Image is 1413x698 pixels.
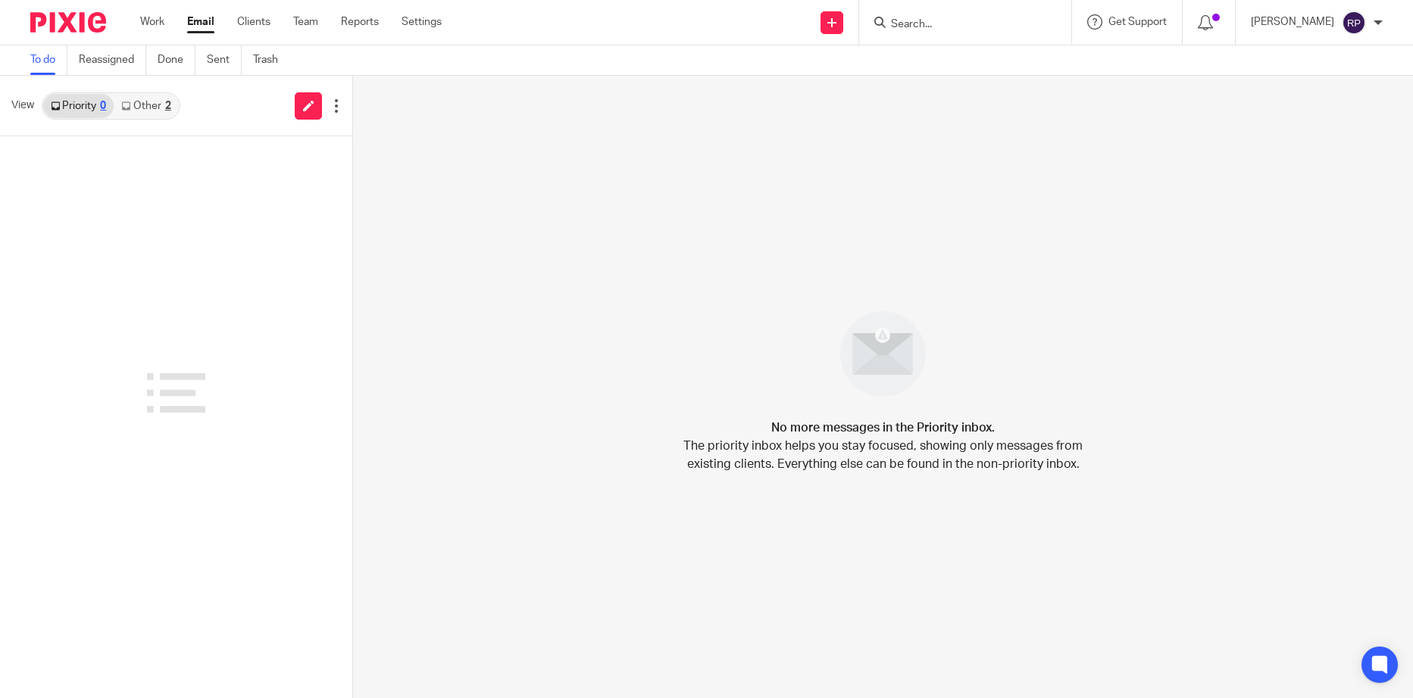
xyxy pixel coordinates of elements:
[341,14,379,30] a: Reports
[43,94,114,118] a: Priority0
[100,101,106,111] div: 0
[237,14,270,30] a: Clients
[293,14,318,30] a: Team
[79,45,146,75] a: Reassigned
[30,12,106,33] img: Pixie
[207,45,242,75] a: Sent
[830,301,936,407] img: image
[253,45,289,75] a: Trash
[140,14,164,30] a: Work
[402,14,442,30] a: Settings
[187,14,214,30] a: Email
[1342,11,1366,35] img: svg%3E
[683,437,1084,473] p: The priority inbox helps you stay focused, showing only messages from existing clients. Everythin...
[114,94,178,118] a: Other2
[1251,14,1334,30] p: [PERSON_NAME]
[11,98,34,114] span: View
[1108,17,1167,27] span: Get Support
[165,101,171,111] div: 2
[771,419,995,437] h4: No more messages in the Priority inbox.
[30,45,67,75] a: To do
[889,18,1026,32] input: Search
[158,45,195,75] a: Done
